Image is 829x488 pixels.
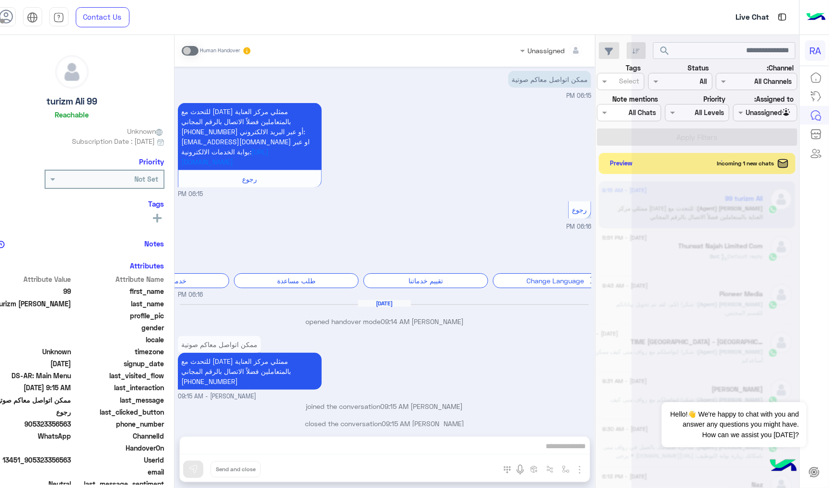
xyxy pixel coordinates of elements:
span: 06:16 PM [566,223,591,230]
span: 06:15 PM [566,92,591,99]
button: Send and close [210,461,261,477]
span: ChannelId [73,431,164,441]
span: 06:16 PM [178,290,203,300]
span: للتحدث مع [DATE] ممثلي مركز العناية بالمتعاملين فضلاً الاتصال بالرقم المجاني [PHONE_NUMBER] أو عب... [181,107,310,156]
p: 11/9/2025, 9:15 AM [178,353,322,390]
span: Attribute Name [73,274,164,284]
img: tab [53,12,64,23]
span: last_name [73,299,164,309]
h6: Notes [145,239,164,248]
p: 10/9/2025, 6:15 PM [508,71,591,88]
h6: Reachable [55,110,89,119]
div: Select [619,76,641,88]
div: تقييم خدماتنا [363,273,488,288]
span: profile_pic [73,311,164,321]
p: Live Chat [736,11,769,24]
span: signup_date [73,359,164,369]
p: [PERSON_NAME] joined the conversation [178,401,591,411]
span: Hello!👋 We're happy to chat with you and answer any questions you might have. How can we assist y... [662,402,806,447]
span: last_clicked_button [73,407,164,417]
span: 06:15 PM [178,190,203,199]
span: last_visited_flow [73,371,164,381]
span: Unknown [127,126,164,136]
span: UserId [73,455,164,465]
img: hulul-logo.png [767,450,800,483]
span: last_message [73,395,164,405]
div: Change Language [493,273,618,288]
p: 11/9/2025, 9:15 AM [178,336,261,353]
img: tab [27,12,38,23]
button: Apply Filters [597,128,797,146]
h6: Attributes [130,261,164,270]
p: [PERSON_NAME] opened handover mode [178,316,591,326]
span: phone_number [73,419,164,429]
h6: Priority [140,157,164,166]
span: [PERSON_NAME] - 09:15 AM [178,392,256,401]
p: [PERSON_NAME] closed the conversation [178,418,591,429]
label: Note mentions [612,94,658,104]
span: 09:14 AM [381,317,409,325]
button: Preview [606,156,637,170]
span: Subscription Date : [DATE] [72,136,155,146]
h5: 99 turizm Ali [47,96,97,107]
span: HandoverOn [73,443,164,453]
span: email [73,467,164,477]
small: Human Handover [200,47,240,55]
div: loading... [707,152,724,169]
span: timezone [73,347,164,357]
span: gender [73,323,164,333]
span: رجوع [243,175,257,183]
a: Contact Us [76,7,129,27]
img: tab [776,11,788,23]
a: tab [49,7,69,27]
span: first_name [73,286,164,296]
img: Logo [806,7,826,27]
div: RA [805,40,826,61]
img: defaultAdmin.png [56,56,88,88]
label: Tags [626,63,641,73]
span: 09:15 AM [381,402,409,410]
p: 10/9/2025, 6:15 PM [178,103,322,170]
span: 09:15 AM [382,419,410,428]
span: last_interaction [73,383,164,393]
span: رجوع [572,206,587,214]
span: locale [73,335,164,345]
div: طلب مساعدة [234,273,359,288]
h6: [DATE] [358,300,411,307]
